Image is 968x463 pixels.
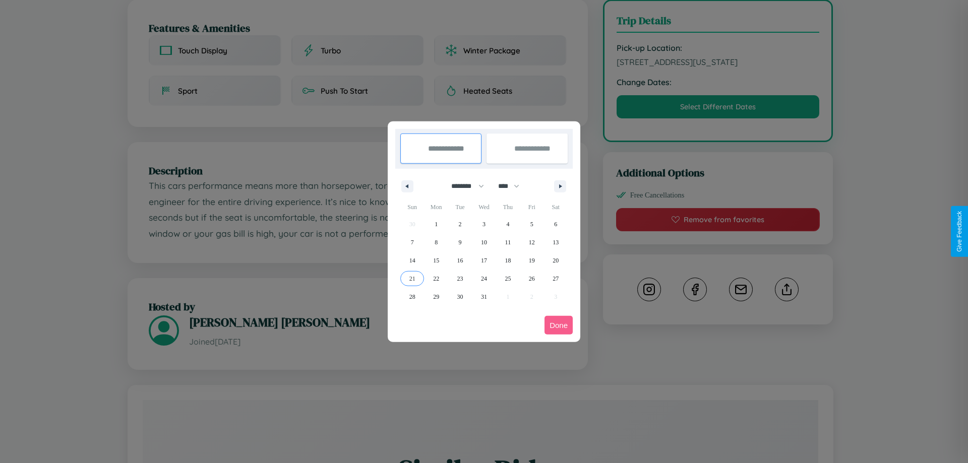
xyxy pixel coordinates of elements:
span: 19 [529,251,535,270]
span: 2 [459,215,462,233]
button: 14 [400,251,424,270]
span: 10 [481,233,487,251]
div: Give Feedback [956,211,963,252]
button: 5 [520,215,543,233]
span: Thu [496,199,520,215]
button: 27 [544,270,568,288]
span: 22 [433,270,439,288]
button: 31 [472,288,496,306]
button: 12 [520,233,543,251]
button: 9 [448,233,472,251]
span: 20 [553,251,559,270]
span: 28 [409,288,415,306]
span: Mon [424,199,448,215]
button: 15 [424,251,448,270]
button: 4 [496,215,520,233]
span: 5 [530,215,533,233]
span: Sun [400,199,424,215]
button: 7 [400,233,424,251]
button: Done [544,316,573,335]
span: 29 [433,288,439,306]
button: 10 [472,233,496,251]
span: Tue [448,199,472,215]
span: Fri [520,199,543,215]
span: 8 [435,233,438,251]
span: 17 [481,251,487,270]
button: 13 [544,233,568,251]
span: 18 [505,251,511,270]
span: 11 [505,233,511,251]
button: 19 [520,251,543,270]
button: 3 [472,215,496,233]
button: 30 [448,288,472,306]
span: 15 [433,251,439,270]
span: 6 [554,215,557,233]
button: 28 [400,288,424,306]
button: 22 [424,270,448,288]
span: 4 [506,215,509,233]
span: 13 [553,233,559,251]
span: 1 [435,215,438,233]
button: 20 [544,251,568,270]
button: 11 [496,233,520,251]
span: 24 [481,270,487,288]
button: 23 [448,270,472,288]
span: 25 [505,270,511,288]
span: Sat [544,199,568,215]
button: 18 [496,251,520,270]
button: 24 [472,270,496,288]
span: 12 [529,233,535,251]
button: 2 [448,215,472,233]
span: Wed [472,199,496,215]
button: 26 [520,270,543,288]
button: 29 [424,288,448,306]
button: 16 [448,251,472,270]
span: 7 [411,233,414,251]
span: 9 [459,233,462,251]
span: 14 [409,251,415,270]
span: 21 [409,270,415,288]
span: 27 [553,270,559,288]
button: 21 [400,270,424,288]
span: 26 [529,270,535,288]
button: 1 [424,215,448,233]
span: 3 [482,215,486,233]
button: 25 [496,270,520,288]
button: 17 [472,251,496,270]
button: 6 [544,215,568,233]
span: 30 [457,288,463,306]
span: 16 [457,251,463,270]
span: 23 [457,270,463,288]
button: 8 [424,233,448,251]
span: 31 [481,288,487,306]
